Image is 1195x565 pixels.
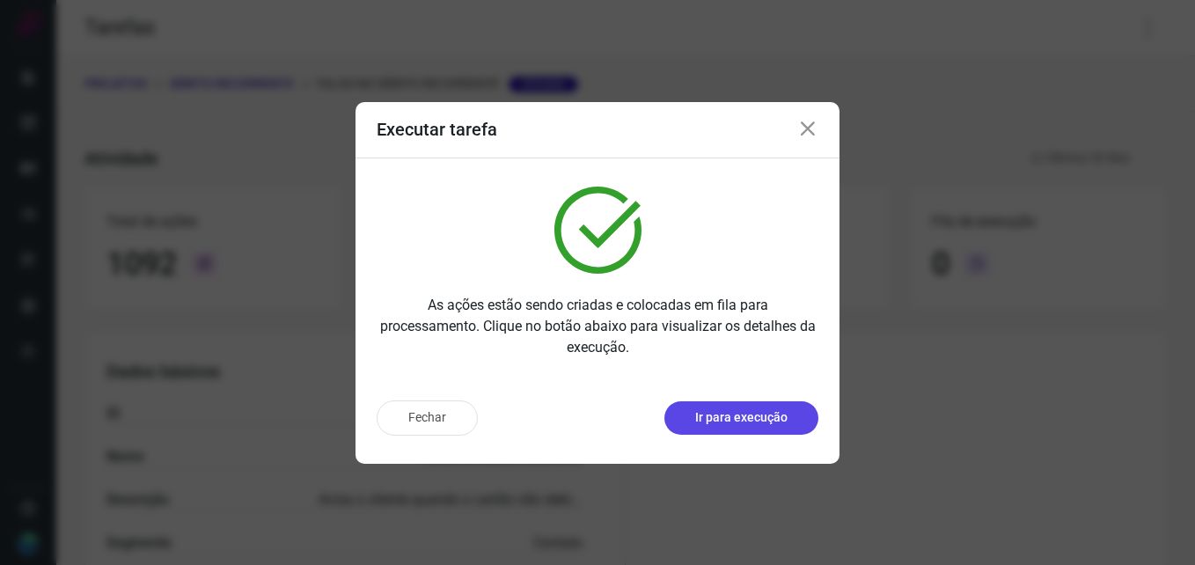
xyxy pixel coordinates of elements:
[377,295,818,358] p: As ações estão sendo criadas e colocadas em fila para processamento. Clique no botão abaixo para ...
[554,187,641,274] img: verified.svg
[377,400,478,436] button: Fechar
[695,408,788,427] p: Ir para execução
[664,401,818,435] button: Ir para execução
[377,119,497,140] h3: Executar tarefa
